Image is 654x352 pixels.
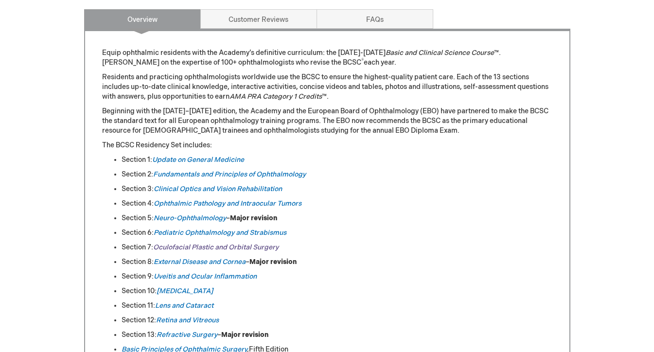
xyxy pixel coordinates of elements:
strong: Major revision [221,331,268,339]
a: Retina and Vitreous [156,316,219,324]
a: Lens and Cataract [155,301,213,310]
a: Neuro-Ophthalmology [154,214,226,222]
em: AMA PRA Category 1 Credits [230,92,322,101]
a: Pediatric Ophthalmology and Strabismus [154,229,286,237]
li: Section 4: [122,199,552,209]
a: Oculofacial Plastic and Orbital Surgery [153,243,279,251]
li: Section 9: [122,272,552,282]
a: Customer Reviews [200,9,317,29]
p: The BCSC Residency Set includes: [102,141,552,150]
li: Section 11: [122,301,552,311]
a: Update on General Medicine [152,156,244,164]
sup: ® [361,58,364,64]
li: Section 5: – [122,213,552,223]
a: External Disease and Cornea [154,258,246,266]
a: Ophthalmic Pathology and Intraocular Tumors [154,199,301,208]
a: Refractive Surgery [157,331,217,339]
em: Basic and Clinical Science Course [386,49,494,57]
a: Clinical Optics and Vision Rehabilitation [154,185,282,193]
a: FAQs [317,9,433,29]
li: Section 13: – [122,330,552,340]
li: Section 7: [122,243,552,252]
strong: Major revision [230,214,277,222]
a: Uveitis and Ocular Inflammation [154,272,257,281]
p: Beginning with the [DATE]–[DATE] edition, the Academy and the European Board of Ophthalmology (EB... [102,106,552,136]
a: Overview [84,9,201,29]
li: Section 12: [122,316,552,325]
li: Section 2: [122,170,552,179]
li: Section 6: [122,228,552,238]
li: Section 3: [122,184,552,194]
p: Residents and practicing ophthalmologists worldwide use the BCSC to ensure the highest-quality pa... [102,72,552,102]
li: Section 1: [122,155,552,165]
li: Section 8: – [122,257,552,267]
a: Fundamentals and Principles of Ophthalmology [153,170,306,178]
strong: Major revision [249,258,297,266]
p: Equip ophthalmic residents with the Academy’s definitive curriculum: the [DATE]-[DATE] ™. [PERSON... [102,48,552,68]
a: [MEDICAL_DATA] [157,287,213,295]
li: Section 10: [122,286,552,296]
